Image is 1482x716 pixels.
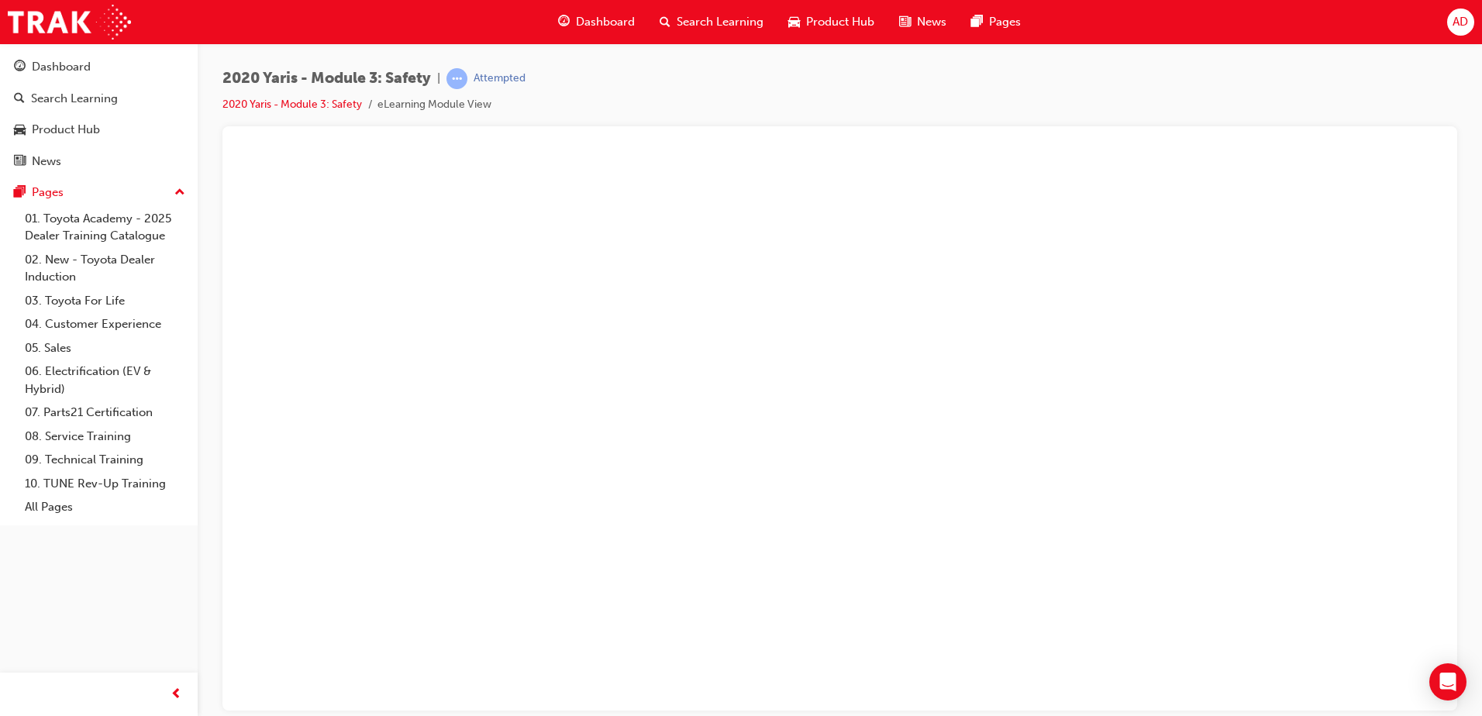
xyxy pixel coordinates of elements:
img: Trak [8,5,131,40]
a: 03. Toyota For Life [19,289,191,313]
a: 01. Toyota Academy - 2025 Dealer Training Catalogue [19,207,191,248]
a: Dashboard [6,53,191,81]
a: 10. TUNE Rev-Up Training [19,472,191,496]
span: Product Hub [806,13,874,31]
a: pages-iconPages [959,6,1033,38]
div: Pages [32,184,64,201]
span: news-icon [14,155,26,169]
a: 08. Service Training [19,425,191,449]
a: 02. New - Toyota Dealer Induction [19,248,191,289]
span: car-icon [788,12,800,32]
a: All Pages [19,495,191,519]
span: prev-icon [171,685,182,704]
a: 07. Parts21 Certification [19,401,191,425]
a: 06. Electrification (EV & Hybrid) [19,360,191,401]
span: Pages [989,13,1021,31]
span: pages-icon [971,12,983,32]
a: car-iconProduct Hub [776,6,887,38]
span: news-icon [899,12,911,32]
span: up-icon [174,183,185,203]
span: car-icon [14,123,26,137]
span: | [437,70,440,88]
button: Pages [6,178,191,207]
span: pages-icon [14,186,26,200]
a: 04. Customer Experience [19,312,191,336]
div: Product Hub [32,121,100,139]
a: 2020 Yaris - Module 3: Safety [222,98,362,111]
button: DashboardSearch LearningProduct HubNews [6,50,191,178]
li: eLearning Module View [377,96,491,114]
span: guage-icon [558,12,570,32]
a: news-iconNews [887,6,959,38]
a: Search Learning [6,84,191,113]
button: AD [1447,9,1474,36]
div: Open Intercom Messenger [1429,663,1466,701]
span: AD [1453,13,1468,31]
a: News [6,147,191,176]
span: guage-icon [14,60,26,74]
span: search-icon [660,12,670,32]
div: Attempted [474,71,526,86]
span: Search Learning [677,13,763,31]
a: search-iconSearch Learning [647,6,776,38]
span: Dashboard [576,13,635,31]
a: guage-iconDashboard [546,6,647,38]
a: 05. Sales [19,336,191,360]
span: News [917,13,946,31]
div: Search Learning [31,90,118,108]
span: search-icon [14,92,25,106]
span: learningRecordVerb_ATTEMPT-icon [446,68,467,89]
div: Dashboard [32,58,91,76]
div: News [32,153,61,170]
span: 2020 Yaris - Module 3: Safety [222,70,431,88]
a: Product Hub [6,115,191,144]
a: 09. Technical Training [19,448,191,472]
